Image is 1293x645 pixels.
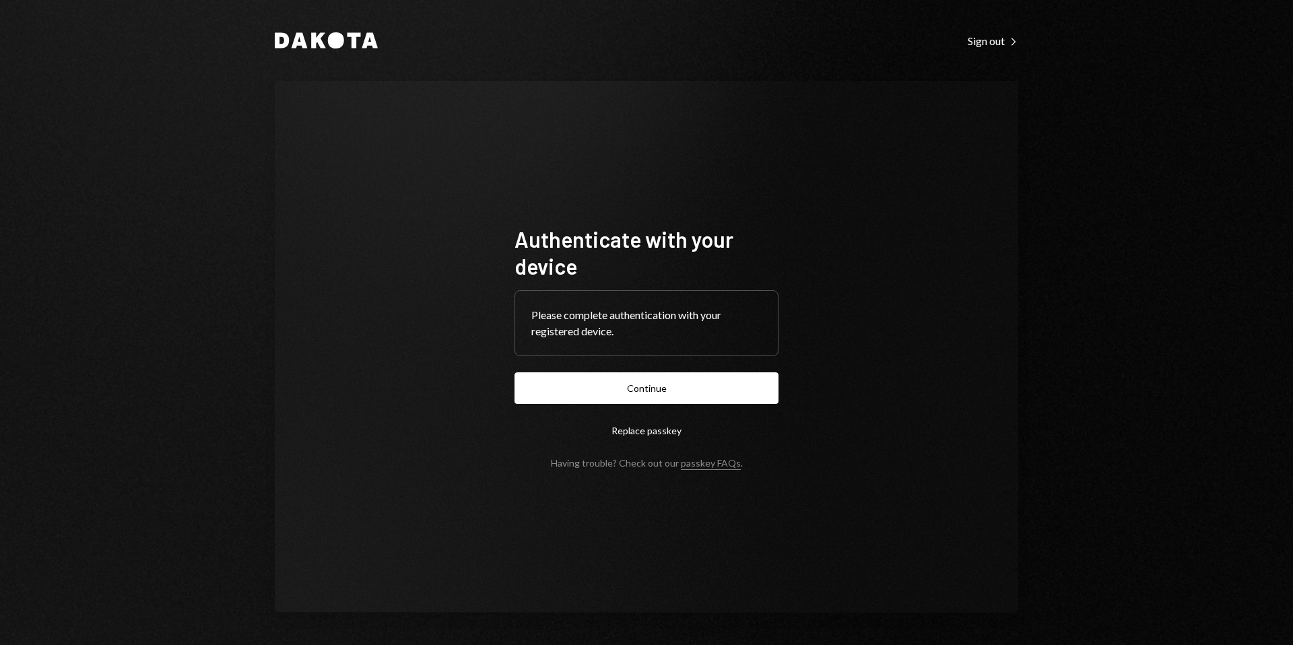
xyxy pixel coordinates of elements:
[551,457,743,469] div: Having trouble? Check out our .
[531,307,762,339] div: Please complete authentication with your registered device.
[968,33,1018,48] a: Sign out
[515,226,778,279] h1: Authenticate with your device
[968,34,1018,48] div: Sign out
[515,372,778,404] button: Continue
[515,415,778,446] button: Replace passkey
[681,457,741,470] a: passkey FAQs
